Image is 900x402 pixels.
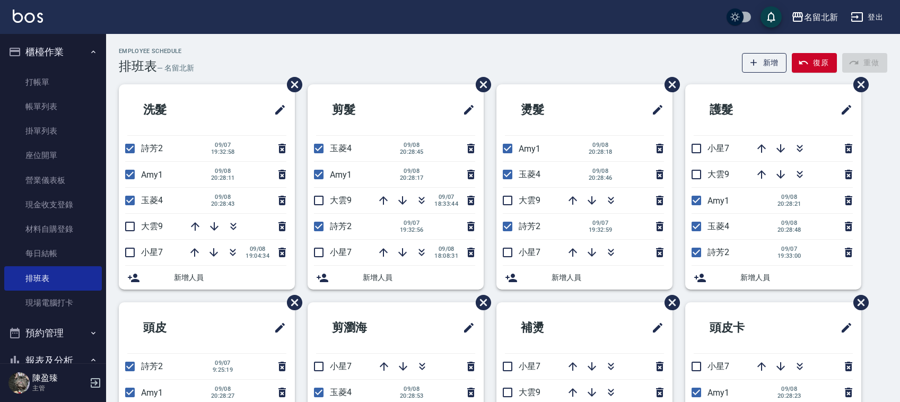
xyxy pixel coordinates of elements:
span: 小星7 [330,361,352,371]
span: 修改班表的標題 [645,97,664,123]
a: 座位開單 [4,143,102,168]
div: 新增人員 [119,266,295,290]
span: 09/08 [211,168,235,174]
a: 材料自購登錄 [4,217,102,241]
span: 19:33:00 [777,252,801,259]
h2: 燙髮 [505,91,602,129]
span: 小星7 [519,361,540,371]
h2: 護髮 [694,91,791,129]
span: 20:28:18 [589,148,613,155]
span: 刪除班表 [468,287,493,318]
span: 新增人員 [552,272,664,283]
div: 名留北新 [804,11,838,24]
button: 復原 [792,53,837,73]
span: 20:28:48 [777,226,801,233]
span: 09/08 [246,246,269,252]
span: 09/08 [211,386,235,392]
button: 新增 [742,53,787,73]
span: Amy1 [707,196,729,206]
span: 刪除班表 [657,287,681,318]
button: 登出 [846,7,887,27]
span: 小星7 [707,361,729,371]
h2: 剪髮 [316,91,414,129]
span: 刪除班表 [657,69,681,100]
button: save [761,6,782,28]
span: 19:04:34 [246,252,269,259]
span: 20:28:53 [400,392,424,399]
span: 修改班表的標題 [456,315,475,340]
span: Amy1 [519,144,540,154]
span: 09/08 [211,194,235,200]
a: 現場電腦打卡 [4,291,102,315]
span: 大雲9 [519,195,540,205]
h3: 排班表 [119,59,157,74]
span: 09/08 [589,142,613,148]
span: 09/08 [400,168,424,174]
h2: 頭皮卡 [694,309,797,347]
button: 預約管理 [4,319,102,347]
span: 玉菱4 [330,387,352,397]
button: 名留北新 [787,6,842,28]
a: 每日結帳 [4,241,102,266]
span: 修改班表的標題 [834,97,853,123]
span: 09/08 [777,194,801,200]
span: 大雲9 [707,169,729,179]
span: 9:25:19 [211,366,234,373]
span: 詩芳2 [519,221,540,231]
span: 20:28:45 [400,148,424,155]
span: 小星7 [519,247,540,257]
span: 20:28:21 [777,200,801,207]
h6: — 名留北新 [157,63,194,74]
span: 19:32:59 [589,226,613,233]
div: 新增人員 [496,266,672,290]
span: 18:33:44 [434,200,458,207]
span: 大雲9 [141,221,163,231]
h2: 洗髮 [127,91,225,129]
a: 打帳單 [4,70,102,94]
span: 09/07 [211,360,234,366]
h2: Employee Schedule [119,48,194,55]
span: 09/07 [211,142,235,148]
span: 修改班表的標題 [267,315,286,340]
span: 小星7 [707,143,729,153]
h2: 補燙 [505,309,602,347]
span: 09/08 [434,246,458,252]
span: 詩芳2 [141,361,163,371]
span: Amy1 [330,170,352,180]
span: 刪除班表 [468,69,493,100]
h2: 頭皮 [127,309,225,347]
span: 修改班表的標題 [267,97,286,123]
span: Amy1 [141,170,163,180]
span: 20:28:46 [589,174,613,181]
span: 19:32:56 [400,226,424,233]
span: 修改班表的標題 [456,97,475,123]
span: 刪除班表 [845,287,870,318]
span: 玉菱4 [141,195,163,205]
span: 小星7 [141,247,163,257]
span: 修改班表的標題 [834,315,853,340]
span: 大雲9 [519,387,540,397]
span: 09/08 [777,386,801,392]
span: 刪除班表 [279,287,304,318]
span: 20:28:27 [211,392,235,399]
a: 現金收支登錄 [4,193,102,217]
img: Logo [13,10,43,23]
span: 修改班表的標題 [645,315,664,340]
span: 玉菱4 [707,221,729,231]
span: 新增人員 [363,272,475,283]
span: 18:08:31 [434,252,458,259]
span: 09/07 [777,246,801,252]
span: 19:32:58 [211,148,235,155]
p: 主管 [32,383,86,393]
span: 新增人員 [740,272,853,283]
span: 詩芳2 [707,247,729,257]
button: 櫃檯作業 [4,38,102,66]
span: 刪除班表 [845,69,870,100]
span: 09/08 [589,168,613,174]
span: 09/07 [400,220,424,226]
span: 09/08 [400,142,424,148]
span: 20:28:43 [211,200,235,207]
span: 玉菱4 [330,143,352,153]
span: 09/08 [400,386,424,392]
span: 大雲9 [330,195,352,205]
